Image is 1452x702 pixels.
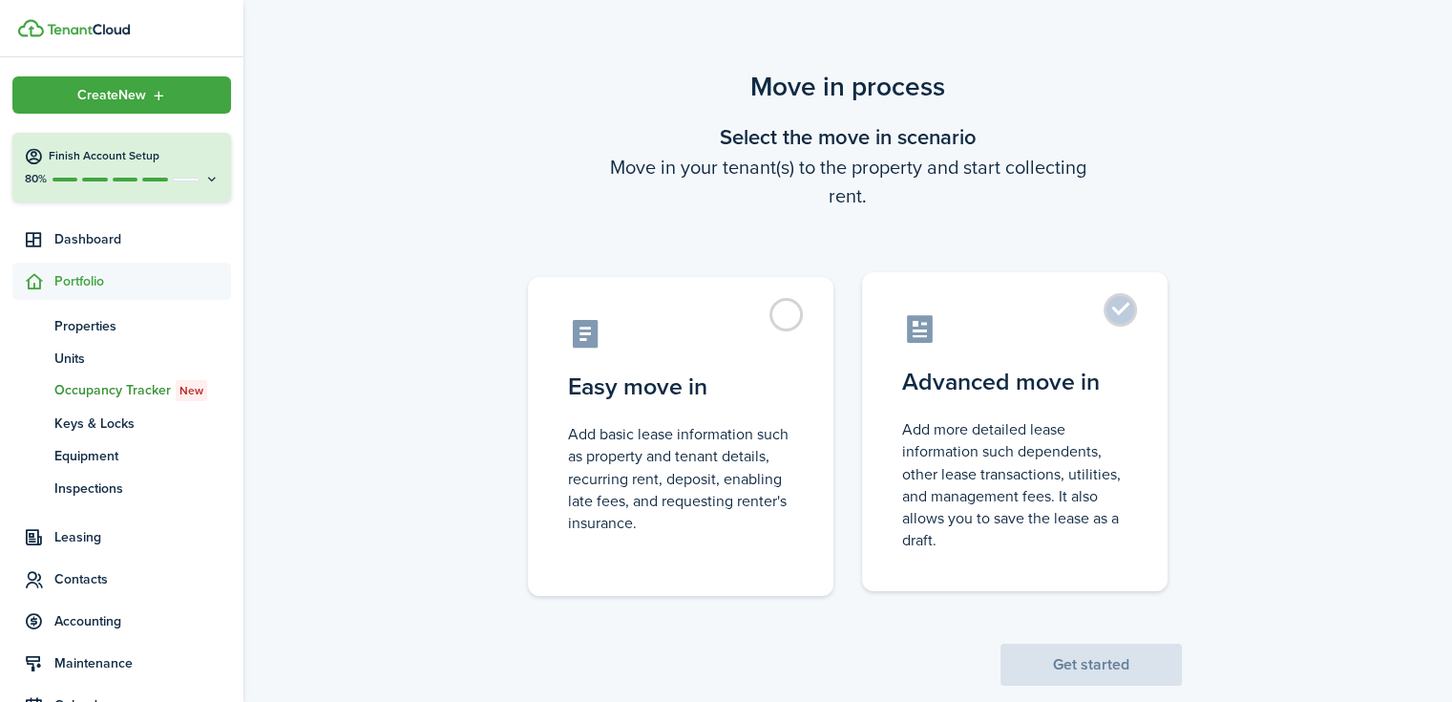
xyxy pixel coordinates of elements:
[54,446,231,466] span: Equipment
[77,89,146,102] span: Create New
[54,229,231,249] span: Dashboard
[47,24,130,35] img: TenantCloud
[902,365,1127,399] control-radio-card-title: Advanced move in
[54,380,231,401] span: Occupancy Tracker
[49,148,220,164] h4: Finish Account Setup
[12,309,231,342] a: Properties
[12,407,231,439] a: Keys & Locks
[54,271,231,291] span: Portfolio
[54,414,231,434] span: Keys & Locks
[568,423,793,534] control-radio-card-description: Add basic lease information such as property and tenant details, recurring rent, deposit, enablin...
[12,221,231,258] a: Dashboard
[514,121,1182,153] wizard-step-header-title: Select the move in scenario
[54,349,231,369] span: Units
[54,653,231,673] span: Maintenance
[12,133,231,202] button: Finish Account Setup80%
[54,611,231,631] span: Accounting
[12,342,231,374] a: Units
[54,479,231,499] span: Inspections
[12,472,231,504] a: Inspections
[12,76,231,114] button: Open menu
[54,569,231,589] span: Contacts
[54,527,231,547] span: Leasing
[179,382,203,399] span: New
[12,374,231,407] a: Occupancy TrackerNew
[24,171,48,187] p: 80%
[568,370,793,404] control-radio-card-title: Easy move in
[514,153,1182,210] wizard-step-header-description: Move in your tenant(s) to the property and start collecting rent.
[18,19,44,37] img: TenantCloud
[902,418,1127,551] control-radio-card-description: Add more detailed lease information such dependents, other lease transactions, utilities, and man...
[514,67,1182,107] scenario-title: Move in process
[12,439,231,472] a: Equipment
[54,316,231,336] span: Properties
